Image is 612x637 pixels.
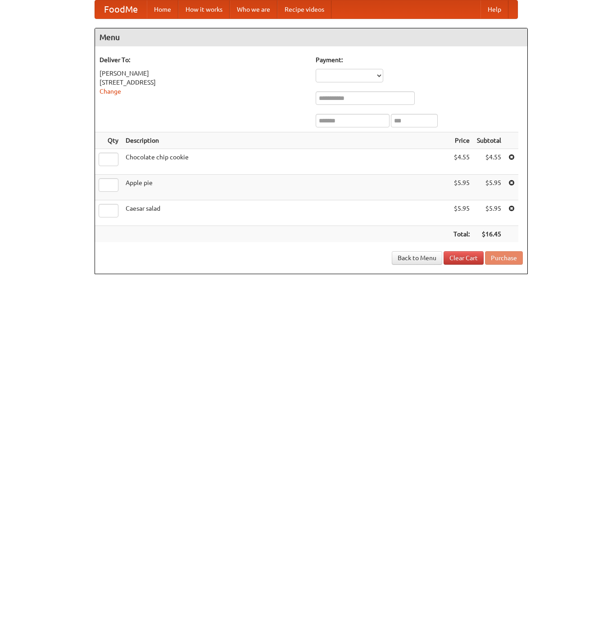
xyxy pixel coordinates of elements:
[450,149,473,175] td: $4.55
[392,251,442,265] a: Back to Menu
[95,28,527,46] h4: Menu
[122,132,450,149] th: Description
[277,0,331,18] a: Recipe videos
[450,132,473,149] th: Price
[100,88,121,95] a: Change
[473,200,505,226] td: $5.95
[473,226,505,243] th: $16.45
[450,175,473,200] td: $5.95
[95,0,147,18] a: FoodMe
[473,175,505,200] td: $5.95
[122,175,450,200] td: Apple pie
[450,200,473,226] td: $5.95
[473,132,505,149] th: Subtotal
[450,226,473,243] th: Total:
[95,132,122,149] th: Qty
[485,251,523,265] button: Purchase
[100,69,307,78] div: [PERSON_NAME]
[444,251,484,265] a: Clear Cart
[230,0,277,18] a: Who we are
[122,149,450,175] td: Chocolate chip cookie
[473,149,505,175] td: $4.55
[122,200,450,226] td: Caesar salad
[100,55,307,64] h5: Deliver To:
[178,0,230,18] a: How it works
[316,55,523,64] h5: Payment:
[147,0,178,18] a: Home
[100,78,307,87] div: [STREET_ADDRESS]
[481,0,508,18] a: Help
